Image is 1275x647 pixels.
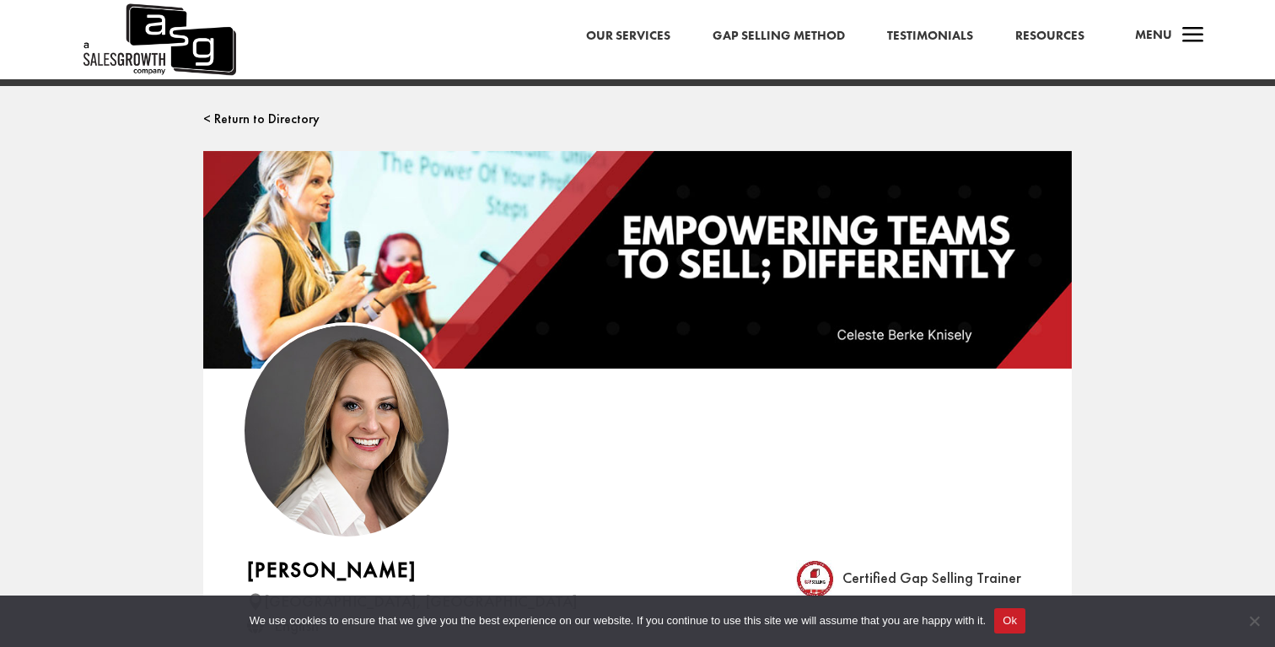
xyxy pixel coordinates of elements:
a: Gap Selling Method [713,25,845,47]
span: Menu [1135,26,1172,43]
button: Ok [994,608,1025,634]
div: [PERSON_NAME] [247,560,754,580]
img: Celeste-Berke-Kinsely-banner [203,151,1072,369]
span: No [1245,612,1262,629]
span:  [247,593,264,610]
span: We use cookies to ensure that we give you the best experience on our website. If you continue to ... [250,612,986,629]
span: Certified Gap Selling Trainer [842,568,1021,587]
a: Our Services [586,25,670,47]
a: Resources [1015,25,1084,47]
img: Robin-Treasure-Headshot-square [245,326,449,536]
p: < Return to Directory [203,109,1072,129]
span: a [1176,19,1210,53]
span: [GEOGRAPHIC_DATA], [GEOGRAPHIC_DATA] [264,590,578,612]
a: Testimonials [887,25,973,47]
